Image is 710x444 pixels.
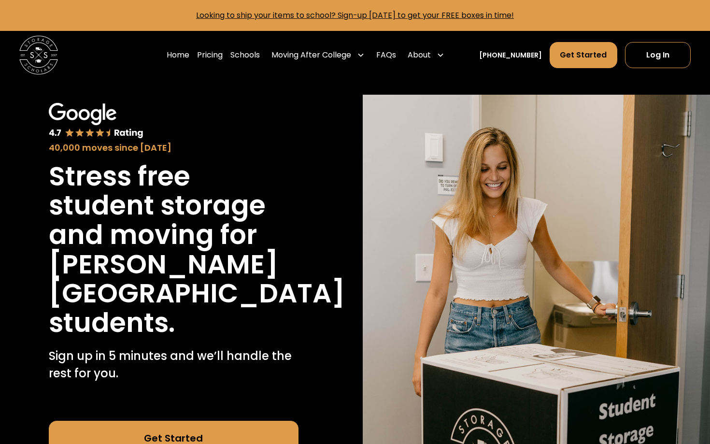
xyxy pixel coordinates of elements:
[49,308,175,338] h1: students.
[268,42,369,69] div: Moving After College
[197,42,223,69] a: Pricing
[19,36,58,74] img: Storage Scholars main logo
[550,42,617,68] a: Get Started
[49,103,144,139] img: Google 4.7 star rating
[49,141,299,154] div: 40,000 moves since [DATE]
[404,42,448,69] div: About
[49,347,299,382] p: Sign up in 5 minutes and we’ll handle the rest for you.
[408,49,431,61] div: About
[230,42,260,69] a: Schools
[167,42,189,69] a: Home
[625,42,691,68] a: Log In
[479,50,542,60] a: [PHONE_NUMBER]
[19,36,58,74] a: home
[271,49,351,61] div: Moving After College
[49,250,345,308] h1: [PERSON_NAME][GEOGRAPHIC_DATA]
[376,42,396,69] a: FAQs
[49,162,299,250] h1: Stress free student storage and moving for
[196,10,514,21] a: Looking to ship your items to school? Sign-up [DATE] to get your FREE boxes in time!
